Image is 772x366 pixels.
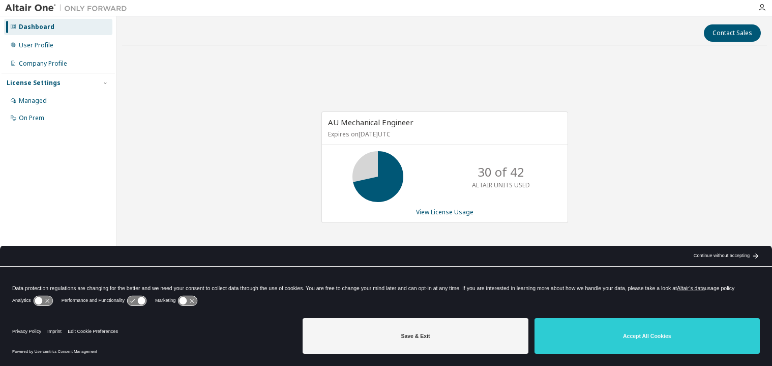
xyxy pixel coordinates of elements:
[19,97,47,105] div: Managed
[704,24,761,42] button: Contact Sales
[328,117,413,127] span: AU Mechanical Engineer
[19,60,67,68] div: Company Profile
[328,130,559,138] p: Expires on [DATE] UTC
[19,41,53,49] div: User Profile
[5,3,132,13] img: Altair One
[7,79,61,87] div: License Settings
[19,23,54,31] div: Dashboard
[478,163,524,181] p: 30 of 42
[19,114,44,122] div: On Prem
[416,208,473,216] a: View License Usage
[472,181,530,189] p: ALTAIR UNITS USED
